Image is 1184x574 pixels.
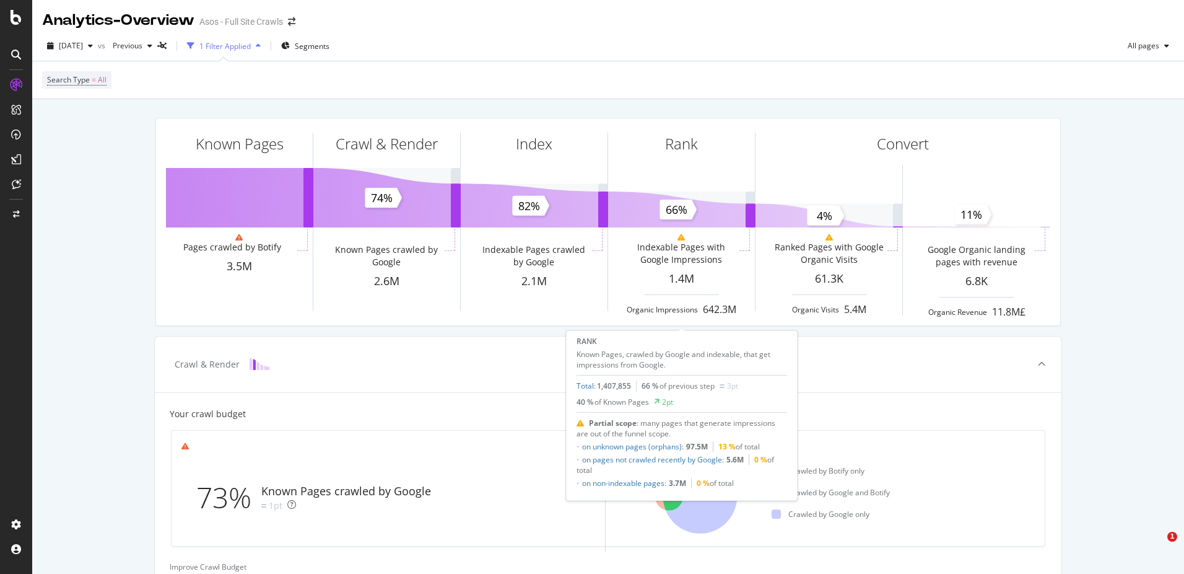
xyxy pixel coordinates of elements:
div: Asos - Full Site Crawls [199,15,283,28]
span: of previous step [659,381,715,391]
span: of Known Pages [594,397,649,407]
b: Partial scope [589,418,637,428]
a: on pages not crawled recently by Google [582,454,722,465]
div: Known Pages crawled by Google [331,244,442,268]
div: arrow-right-arrow-left [288,17,295,26]
a: on non-indexable pages [582,478,664,488]
span: 13 % [718,441,736,452]
div: 2pt [662,397,673,407]
div: Pages crawled by Botify [183,241,281,254]
iframe: Intercom live chat [1142,532,1172,562]
button: Segments [276,36,334,56]
div: 3.5M [166,258,313,275]
span: 0 % [697,478,710,488]
div: Known Pages [196,133,284,154]
div: 1.4M [608,271,755,287]
div: Crawled by Botify only [772,466,864,476]
div: Indexable Pages crawled by Google [478,244,589,268]
span: Previous [108,40,142,51]
span: All [98,71,107,89]
span: All pages [1123,40,1159,51]
div: Crawled by Google and Botify [772,487,890,498]
span: of total [577,454,774,475]
span: Segments [295,41,329,51]
div: Crawl & Render [175,358,240,371]
div: 66 % [642,381,715,391]
div: Known Pages, crawled by Google and indexable, that get impressions from Google. [577,349,787,370]
div: 3pt [727,381,738,391]
span: : many pages that generate impressions are out of the funnel scope. [577,418,775,439]
div: Known Pages crawled by Google [261,483,431,500]
div: Indexable Pages with Google Impressions [625,241,736,266]
div: Analytics - Overview [42,10,194,31]
li: : [577,454,787,478]
span: 0 % [754,454,767,465]
span: vs [98,40,108,51]
div: Improve Crawl Budget [170,562,1047,572]
span: = [92,74,96,85]
button: [DATE] [42,36,98,56]
div: Index [516,133,552,154]
span: 1,407,855 [597,381,631,391]
a: Total [577,381,594,391]
li: : [577,441,787,454]
button: Previous [108,36,157,56]
span: of total [669,478,734,488]
span: 2025 Aug. 19th [59,40,83,51]
div: 2.6M [313,273,460,289]
li: : [577,478,787,488]
b: 5.6M [726,454,744,465]
div: 1 Filter Applied [199,41,251,51]
b: 3.7M [669,478,686,488]
div: Organic Impressions [627,304,698,315]
img: Equal [720,384,725,388]
img: block-icon [250,358,269,370]
span: 1 [1167,532,1177,542]
div: : [577,381,631,391]
div: 73% [196,477,261,518]
img: Equal [261,504,266,508]
div: 642.3M [703,302,736,317]
div: Rank [665,133,698,154]
div: Crawled by Google only [772,509,869,519]
div: Your crawl budget [170,408,246,420]
div: Crawl & Render [336,133,438,154]
div: 1pt [269,500,282,512]
span: of total [686,441,760,452]
button: 1 Filter Applied [182,36,266,56]
b: 97.5M [686,441,708,452]
div: 40 % [577,397,649,407]
div: 2.1M [461,273,607,289]
span: Search Type [47,74,90,85]
a: on unknown pages (orphans) [582,441,682,452]
div: RANK [577,336,787,347]
button: All pages [1123,36,1174,56]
